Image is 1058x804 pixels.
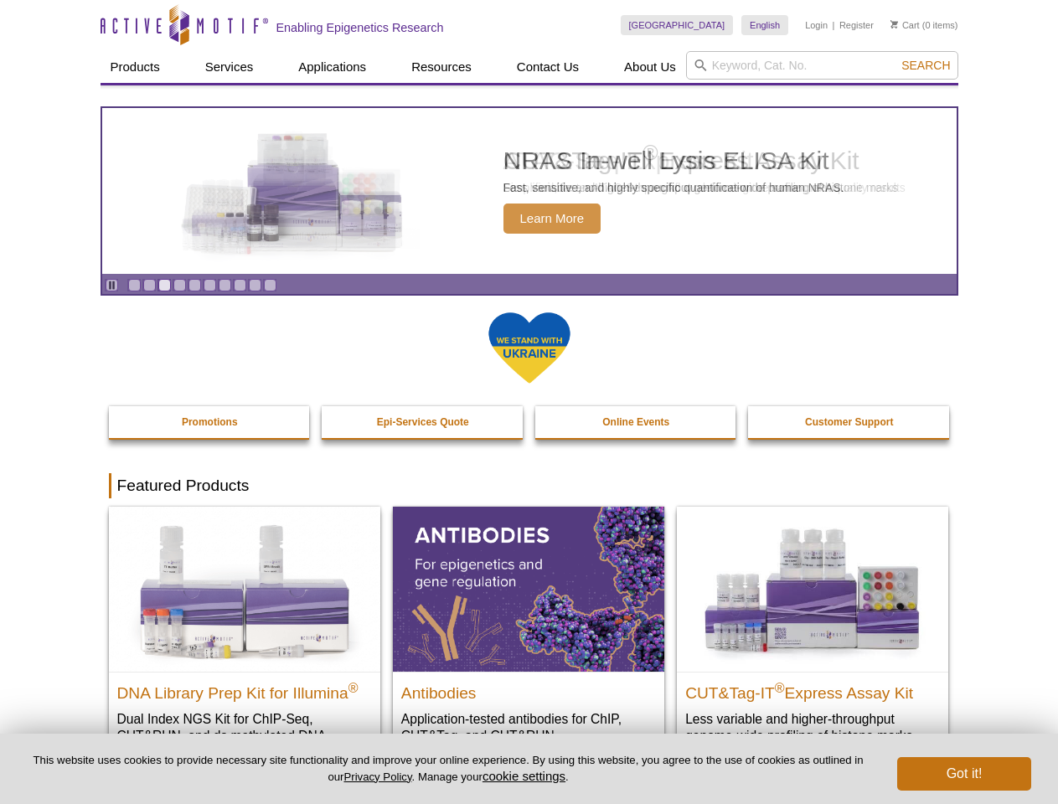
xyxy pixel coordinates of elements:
[288,51,376,83] a: Applications
[173,279,186,291] a: Go to slide 4
[393,507,664,671] img: All Antibodies
[106,279,118,291] a: Toggle autoplay
[117,677,372,702] h2: DNA Library Prep Kit for Illumina
[249,279,261,291] a: Go to slide 9
[488,311,571,385] img: We Stand With Ukraine
[775,680,785,694] sup: ®
[896,58,955,73] button: Search
[343,770,411,783] a: Privacy Policy
[686,51,958,80] input: Keyword, Cat. No.
[377,416,469,428] strong: Epi-Services Quote
[143,279,156,291] a: Go to slide 2
[748,406,951,438] a: Customer Support
[204,279,216,291] a: Go to slide 6
[401,677,656,702] h2: Antibodies
[507,51,589,83] a: Contact Us
[685,677,940,702] h2: CUT&Tag-IT Express Assay Kit
[741,15,788,35] a: English
[890,19,920,31] a: Cart
[890,15,958,35] li: (0 items)
[890,20,898,28] img: Your Cart
[195,51,264,83] a: Services
[897,757,1031,791] button: Got it!
[158,279,171,291] a: Go to slide 3
[685,710,940,745] p: Less variable and higher-throughput genome-wide profiling of histone marks​.
[621,15,734,35] a: [GEOGRAPHIC_DATA]
[614,51,686,83] a: About Us
[901,59,950,72] span: Search
[264,279,276,291] a: Go to slide 10
[833,15,835,35] li: |
[322,406,524,438] a: Epi-Services Quote
[102,108,957,274] article: NRAS In-well Lysis ELISA Kit
[109,507,380,671] img: DNA Library Prep Kit for Illumina
[182,416,238,428] strong: Promotions
[117,710,372,761] p: Dual Index NGS Kit for ChIP-Seq, CUT&RUN, and ds methylated DNA assays.
[234,279,246,291] a: Go to slide 8
[348,680,359,694] sup: ®
[503,180,844,195] p: Fast, sensitive, and highly specific quantification of human NRAS.
[168,133,420,249] img: NRAS In-well Lysis ELISA Kit
[503,148,844,173] h2: NRAS In-well Lysis ELISA Kit
[109,473,950,498] h2: Featured Products
[805,416,893,428] strong: Customer Support
[503,204,601,234] span: Learn More
[109,507,380,777] a: DNA Library Prep Kit for Illumina DNA Library Prep Kit for Illumina® Dual Index NGS Kit for ChIP-...
[219,279,231,291] a: Go to slide 7
[101,51,170,83] a: Products
[401,710,656,745] p: Application-tested antibodies for ChIP, CUT&Tag, and CUT&RUN.
[677,507,948,671] img: CUT&Tag-IT® Express Assay Kit
[188,279,201,291] a: Go to slide 5
[602,416,669,428] strong: Online Events
[109,406,312,438] a: Promotions
[805,19,828,31] a: Login
[276,20,444,35] h2: Enabling Epigenetics Research
[535,406,738,438] a: Online Events
[128,279,141,291] a: Go to slide 1
[839,19,874,31] a: Register
[401,51,482,83] a: Resources
[102,108,957,274] a: NRAS In-well Lysis ELISA Kit NRAS In-well Lysis ELISA Kit Fast, sensitive, and highly specific qu...
[483,769,565,783] button: cookie settings
[393,507,664,760] a: All Antibodies Antibodies Application-tested antibodies for ChIP, CUT&Tag, and CUT&RUN.
[27,753,870,785] p: This website uses cookies to provide necessary site functionality and improve your online experie...
[677,507,948,760] a: CUT&Tag-IT® Express Assay Kit CUT&Tag-IT®Express Assay Kit Less variable and higher-throughput ge...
